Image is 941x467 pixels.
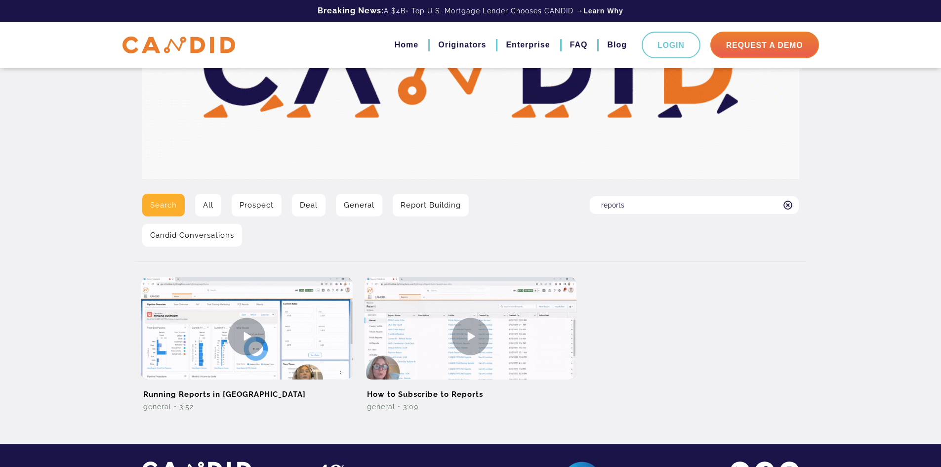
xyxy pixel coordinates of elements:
a: Prospect [232,194,282,216]
a: All [195,194,221,216]
a: FAQ [570,37,588,53]
b: Breaking News: [318,6,384,15]
a: General [336,194,382,216]
h2: How to Subscribe to Reports [365,380,576,402]
div: General • 3:52 [141,402,353,412]
img: Running Reports in CANDID Video [141,277,353,396]
img: How to Subscribe to Reports Video [365,277,576,396]
a: Blog [607,37,627,53]
a: Candid Conversations [142,224,242,247]
a: Home [395,37,418,53]
a: Deal [292,194,326,216]
a: Report Building [393,194,469,216]
a: Request A Demo [710,32,819,58]
a: Originators [438,37,486,53]
h2: Running Reports in [GEOGRAPHIC_DATA] [141,380,353,402]
img: CANDID APP [123,37,235,54]
a: Learn Why [583,6,623,16]
a: Enterprise [506,37,550,53]
a: Login [642,32,700,58]
div: General • 3:09 [365,402,576,412]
